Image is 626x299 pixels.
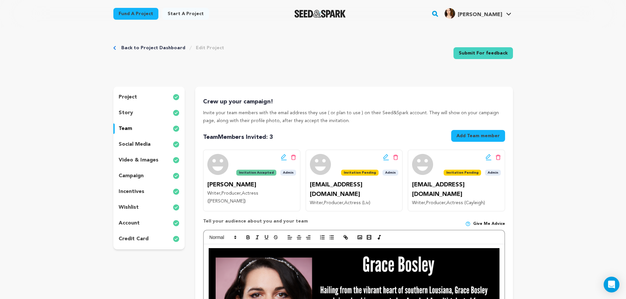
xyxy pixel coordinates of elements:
span: Admin [280,170,296,176]
a: Crystal L.'s Profile [443,7,513,19]
a: Seed&Spark Homepage [294,10,346,18]
img: check-circle-full.svg [173,140,179,148]
span: Invitation Pending [341,170,379,176]
a: Edit Project [196,45,224,51]
p: [EMAIL_ADDRESS][DOMAIN_NAME] [310,180,398,199]
img: check-circle-full.svg [173,93,179,101]
span: Producer [221,191,241,196]
span: Admin [383,170,398,176]
img: help-circle.svg [465,221,471,226]
p: Team : 3 [203,133,273,142]
a: Fund a project [113,8,158,20]
p: team [119,125,132,133]
span: (Cayleigh) [464,201,485,205]
img: 3dfdf59956d8d281.jpg [445,8,455,19]
p: campaign [119,172,144,180]
p: project [119,93,137,101]
span: Crystal L.'s Profile [443,7,513,21]
span: ([PERSON_NAME]) [207,199,246,203]
span: Members Invited [218,134,266,140]
p: account [119,219,140,227]
img: check-circle-full.svg [173,172,179,180]
button: project [113,92,185,102]
span: Actress [447,201,463,205]
a: Start a project [162,8,209,20]
p: Crew up your campaign! [203,97,505,107]
img: team picture [207,154,228,175]
img: team picture [310,154,331,175]
img: check-circle-full.svg [173,125,179,133]
button: campaign [113,171,185,181]
button: wishlist [113,202,185,213]
div: Open Intercom Messenger [604,277,619,292]
p: Tell your audience about you and your team [203,218,308,230]
span: Producer [324,201,343,205]
img: check-circle-full.svg [173,156,179,164]
button: credit card [113,234,185,244]
img: check-circle-full.svg [173,219,179,227]
button: incentives [113,186,185,197]
div: Crystal L.'s Profile [445,8,502,19]
img: check-circle-full.svg [173,203,179,211]
img: check-circle-full.svg [173,235,179,243]
span: Producer [426,201,445,205]
p: , , [207,190,296,205]
a: Back to Project Dashboard [121,45,185,51]
span: Invitation Accepted [236,170,276,176]
span: Admin [485,170,501,176]
button: story [113,108,185,118]
p: story [119,109,133,117]
button: video & images [113,155,185,165]
img: team picture [412,154,433,175]
p: , , [412,199,500,207]
img: check-circle-full.svg [173,109,179,117]
span: [PERSON_NAME] [458,12,502,17]
span: Invitation Pending [444,170,481,176]
span: Writer [412,201,425,205]
span: Give me advice [473,221,505,226]
p: credit card [119,235,149,243]
p: [PERSON_NAME] [207,180,296,190]
img: check-circle-full.svg [173,188,179,196]
span: Writer [310,201,323,205]
button: account [113,218,185,228]
img: Seed&Spark Logo Dark Mode [294,10,346,18]
p: video & images [119,156,158,164]
p: , , [310,199,398,207]
button: social media [113,139,185,150]
p: Invite your team members with the email address they use ( or plan to use ) on their Seed&Spark a... [203,109,505,125]
span: Actress [344,201,361,205]
p: incentives [119,188,144,196]
span: (Liv) [362,201,370,205]
p: social media [119,140,151,148]
button: team [113,123,185,134]
button: Add Team member [451,130,505,142]
div: Breadcrumb [113,45,224,51]
span: Writer [207,191,220,196]
a: Submit For feedback [453,47,513,59]
p: [EMAIL_ADDRESS][DOMAIN_NAME] [412,180,500,199]
p: wishlist [119,203,139,211]
span: Actress [242,191,258,196]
